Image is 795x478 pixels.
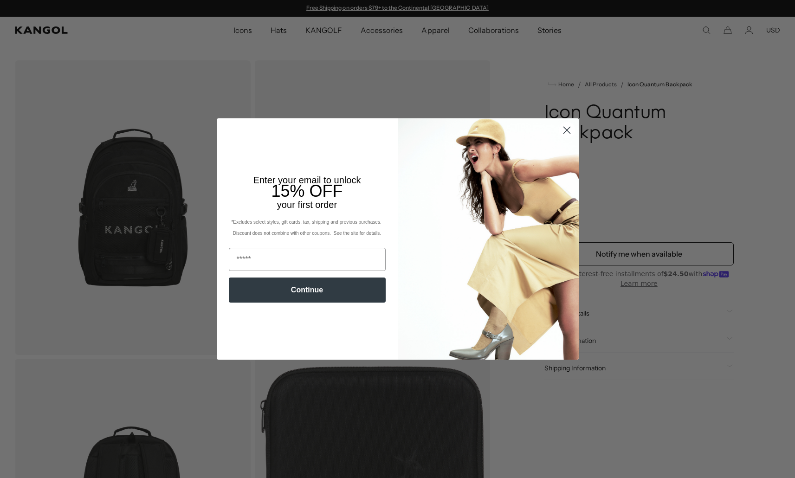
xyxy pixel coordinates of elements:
[559,122,575,138] button: Close dialog
[229,248,386,271] input: Email
[253,175,361,185] span: Enter your email to unlock
[271,181,343,200] span: 15% OFF
[398,118,579,360] img: 93be19ad-e773-4382-80b9-c9d740c9197f.jpeg
[231,220,382,236] span: *Excludes select styles, gift cards, tax, shipping and previous purchases. Discount does not comb...
[229,278,386,303] button: Continue
[277,200,337,210] span: your first order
